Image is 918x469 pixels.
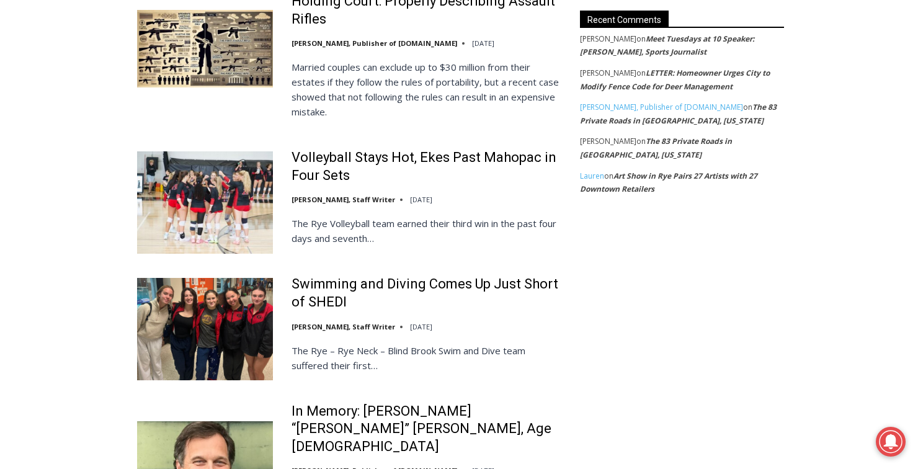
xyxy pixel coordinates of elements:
[137,151,273,253] img: Volleyball Stays Hot, Ekes Past Mahopac in Four Sets
[410,322,432,331] time: [DATE]
[580,33,754,58] a: Meet Tuesdays at 10 Speaker: [PERSON_NAME], Sports Journalist
[137,278,273,380] img: Swimming and Diving Comes Up Just Short of SHEDI
[580,136,636,146] span: [PERSON_NAME]
[292,60,564,119] p: Married couples can exclude up to $30 million from their estates if they follow the rules of port...
[580,66,784,93] footer: on
[580,68,636,78] span: [PERSON_NAME]
[292,149,564,184] a: Volleyball Stays Hot, Ekes Past Mahopac in Four Sets
[292,38,457,48] a: [PERSON_NAME], Publisher of [DOMAIN_NAME]
[292,322,395,331] a: [PERSON_NAME], Staff Writer
[580,68,770,92] a: LETTER: Homeowner Urges City to Modify Fence Code for Deer Management
[292,403,564,456] a: In Memory: [PERSON_NAME] “[PERSON_NAME]” [PERSON_NAME], Age [DEMOGRAPHIC_DATA]
[130,37,166,102] div: Live Music
[298,120,601,154] a: Intern @ [DOMAIN_NAME]
[580,33,636,44] span: [PERSON_NAME]
[324,123,575,151] span: Intern @ [DOMAIN_NAME]
[580,102,777,126] a: The 83 Private Roads in [GEOGRAPHIC_DATA], [US_STATE]
[313,1,586,120] div: "I learned about the history of a place I’d honestly never considered even as a resident of [GEOG...
[10,125,165,153] h4: [PERSON_NAME] Read Sanctuary Fall Fest: [DATE]
[580,171,604,181] a: Lauren
[1,123,185,154] a: [PERSON_NAME] Read Sanctuary Fall Fest: [DATE]
[472,38,494,48] time: [DATE]
[580,100,784,127] footer: on
[580,136,732,160] a: The 83 Private Roads in [GEOGRAPHIC_DATA], [US_STATE]
[292,343,564,373] p: The Rye – Rye Neck – Blind Brook Swim and Dive team suffered their first…
[145,105,151,117] div: 6
[292,216,564,246] p: The Rye Volleyball team earned their third win in the past four days and seventh…
[139,105,142,117] div: /
[580,171,757,195] a: Art Show in Rye Pairs 27 Artists with 27 Downtown Retailers
[580,135,784,161] footer: on
[292,275,564,311] a: Swimming and Diving Comes Up Just Short of SHEDI
[130,105,136,117] div: 4
[580,169,784,196] footer: on
[580,32,784,59] footer: on
[137,10,273,87] img: Holding Court: Properly Describing Assault Rifles
[580,102,743,112] a: [PERSON_NAME], Publisher of [DOMAIN_NAME]
[580,11,669,27] span: Recent Comments
[292,195,395,204] a: [PERSON_NAME], Staff Writer
[410,195,432,204] time: [DATE]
